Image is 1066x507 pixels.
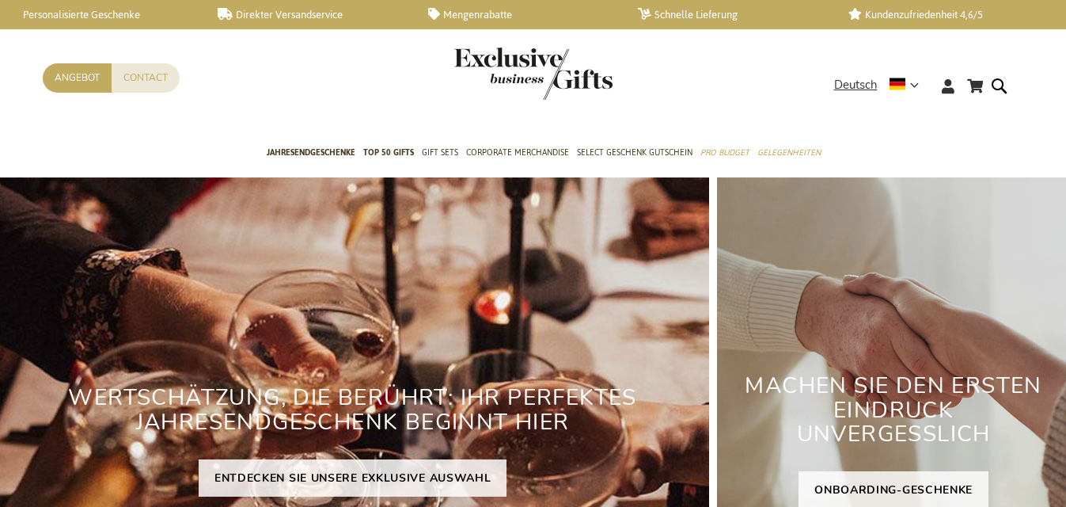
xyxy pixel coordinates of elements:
[363,144,414,161] span: TOP 50 Gifts
[43,63,112,93] a: Angebot
[422,134,458,173] a: Gift Sets
[454,48,613,100] img: Exclusive Business gifts logo
[757,144,821,161] span: Gelegenheiten
[757,134,821,173] a: Gelegenheiten
[267,134,355,173] a: Jahresendgeschenke
[112,63,180,93] a: Contact
[577,134,692,173] a: Select Geschenk Gutschein
[218,8,402,21] a: Direkter Versandservice
[577,144,692,161] span: Select Geschenk Gutschein
[700,134,749,173] a: Pro Budget
[466,134,569,173] a: Corporate Merchandise
[267,144,355,161] span: Jahresendgeschenke
[848,8,1033,21] a: Kundenzufriedenheit 4,6/5
[199,459,507,497] a: ENTDECKEN SIE UNSERE EXKLUSIVE AUSWAHL
[8,8,192,21] a: Personalisierte Geschenke
[700,144,749,161] span: Pro Budget
[363,134,414,173] a: TOP 50 Gifts
[466,144,569,161] span: Corporate Merchandise
[428,8,613,21] a: Mengenrabatte
[454,48,533,100] a: store logo
[422,144,458,161] span: Gift Sets
[638,8,822,21] a: Schnelle Lieferung
[834,76,878,94] span: Deutsch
